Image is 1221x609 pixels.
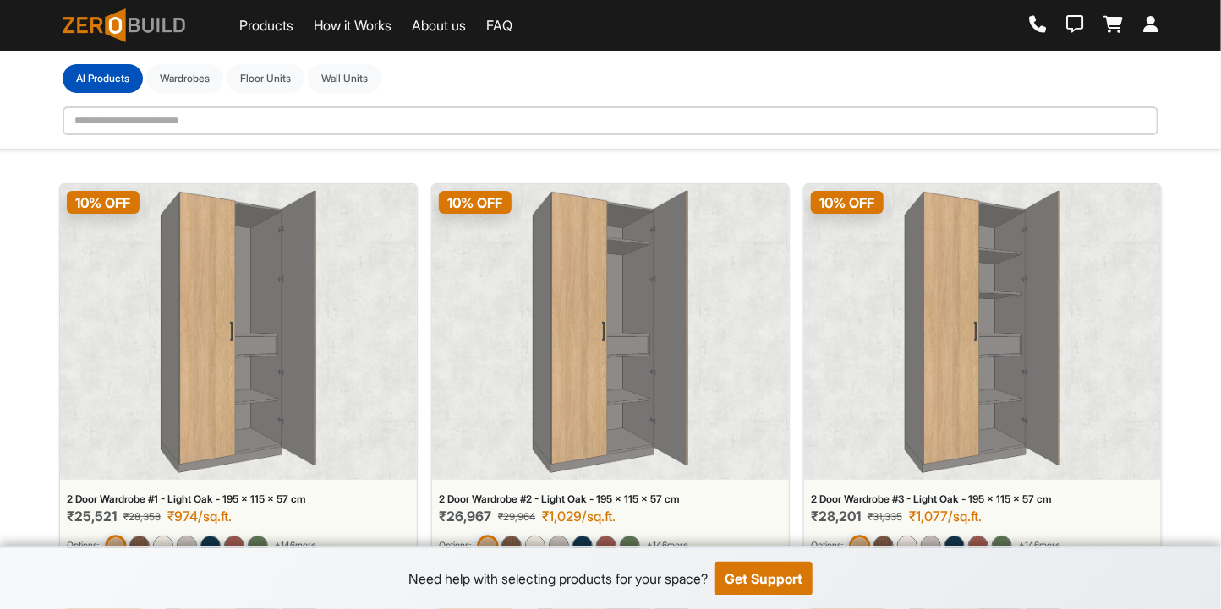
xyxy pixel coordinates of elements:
[161,191,316,473] img: 2 Door Wardrobe #1 - Light Oak - 195 x 115 x 57 cm
[992,536,1012,556] img: 2 Door Wardrobe #3 - English Green - 195 x 115 x 57 cm
[715,562,813,595] button: Get Support
[873,536,894,556] img: 2 Door Wardrobe #3 - Walnut Brown - 195 x 115 x 57 cm
[431,183,790,570] a: 2 Door Wardrobe #2 - Light Oak - 195 x 115 x 57 cm10% OFF2 Door Wardrobe #2 - Light Oak - 195 x 1...
[909,508,982,525] div: ₹1,077/sq.ft.
[63,64,143,93] button: Al Products
[248,536,268,556] img: 2 Door Wardrobe #1 - English Green - 195 x 115 x 57 cm
[146,64,223,93] button: Wardrobes
[439,508,491,525] span: ₹26,967
[533,191,688,473] img: 2 Door Wardrobe #2 - Light Oak - 195 x 115 x 57 cm
[177,536,197,556] img: 2 Door Wardrobe #1 - Sandstone - 195 x 115 x 57 cm
[239,15,293,35] a: Products
[811,539,843,552] small: Options:
[224,536,244,556] img: 2 Door Wardrobe #1 - Earth Brown - 195 x 115 x 57 cm
[501,536,522,556] img: 2 Door Wardrobe #2 - Walnut Brown - 195 x 115 x 57 cm
[811,508,861,525] span: ₹28,201
[811,493,1154,505] div: 2 Door Wardrobe #3 - Light Oak - 195 x 115 x 57 cm
[153,536,173,556] img: 2 Door Wardrobe #1 - Ivory Cream - 195 x 115 x 57 cm
[105,535,126,556] img: 2 Door Wardrobe #1 - Light Oak - 195 x 115 x 57 cm
[596,536,616,556] img: 2 Door Wardrobe #2 - Earth Brown - 195 x 115 x 57 cm
[314,15,391,35] a: How it Works
[803,183,1162,570] a: 2 Door Wardrobe #3 - Light Oak - 195 x 115 x 57 cm10% OFF2 Door Wardrobe #3 - Light Oak - 195 x 1...
[477,535,498,556] img: 2 Door Wardrobe #2 - Light Oak - 195 x 115 x 57 cm
[129,536,150,556] img: 2 Door Wardrobe #1 - Walnut Brown - 195 x 115 x 57 cm
[67,508,117,525] span: ₹25,521
[905,191,1060,473] img: 2 Door Wardrobe #3 - Light Oak - 195 x 115 x 57 cm
[59,183,418,570] a: 2 Door Wardrobe #1 - Light Oak - 195 x 115 x 57 cm10% OFF2 Door Wardrobe #1 - Light Oak - 195 x 1...
[849,535,870,556] img: 2 Door Wardrobe #3 - Light Oak - 195 x 115 x 57 cm
[897,536,917,556] img: 2 Door Wardrobe #3 - Ivory Cream - 195 x 115 x 57 cm
[439,191,512,214] span: 10 % OFF
[167,508,232,525] div: ₹974/sq.ft.
[486,15,512,35] a: FAQ
[620,536,640,556] img: 2 Door Wardrobe #2 - English Green - 195 x 115 x 57 cm
[275,539,316,552] span: + 146 more
[572,536,593,556] img: 2 Door Wardrobe #2 - Graphite Blue - 195 x 115 x 57 cm
[439,539,471,552] small: Options:
[408,568,708,589] div: Need help with selecting products for your space?
[944,536,965,556] img: 2 Door Wardrobe #3 - Graphite Blue - 195 x 115 x 57 cm
[542,508,616,525] div: ₹1,029/sq.ft.
[811,191,884,214] span: 10 % OFF
[921,536,941,556] img: 2 Door Wardrobe #3 - Sandstone - 195 x 115 x 57 cm
[498,509,535,525] span: ₹29,964
[308,64,381,93] button: Wall Units
[63,8,185,42] img: ZeroBuild logo
[123,509,161,525] span: ₹28,358
[412,15,466,35] a: About us
[67,191,140,214] span: 10 % OFF
[647,539,688,552] span: + 146 more
[227,64,304,93] button: Floor Units
[868,509,902,525] span: ₹31,335
[1143,16,1158,35] a: Login
[525,536,545,556] img: 2 Door Wardrobe #2 - Ivory Cream - 195 x 115 x 57 cm
[67,539,99,552] small: Options:
[549,536,569,556] img: 2 Door Wardrobe #2 - Sandstone - 195 x 115 x 57 cm
[1019,539,1060,552] span: + 146 more
[67,493,410,505] div: 2 Door Wardrobe #1 - Light Oak - 195 x 115 x 57 cm
[968,536,988,556] img: 2 Door Wardrobe #3 - Earth Brown - 195 x 115 x 57 cm
[200,536,221,556] img: 2 Door Wardrobe #1 - Graphite Blue - 195 x 115 x 57 cm
[439,493,782,505] div: 2 Door Wardrobe #2 - Light Oak - 195 x 115 x 57 cm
